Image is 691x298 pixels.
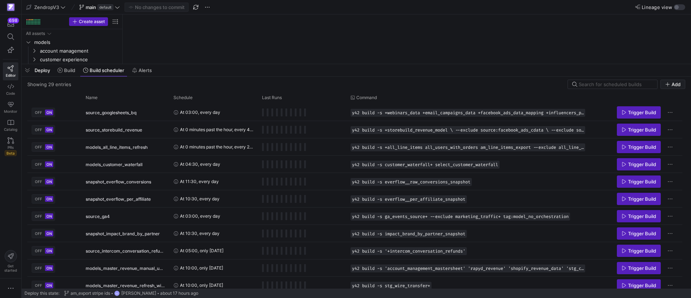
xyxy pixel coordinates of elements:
[3,1,18,13] a: https://storage.googleapis.com/y42-prod-data-exchange/images/qZXOSqkTtPuVcXVzF40oUlM07HVTwZXfPK0U...
[4,264,17,272] span: Get started
[71,291,110,296] span: am_export stripe ids
[4,127,17,132] span: Catalog
[79,19,105,24] span: Create asset
[5,150,17,156] span: Beta
[8,18,19,23] div: 698
[34,38,118,46] span: models
[24,38,119,46] div: Press SPACE to select this row.
[77,3,122,12] button: maindefault
[40,55,118,64] span: customer experience
[3,80,18,98] a: Code
[24,29,119,38] div: Press SPACE to select this row.
[98,4,113,10] span: default
[62,289,200,298] button: am_export stripe idsGC[PERSON_NAME]about 17 hours ago
[642,4,672,10] span: Lineage view
[160,291,198,296] span: about 17 hours ago
[24,3,67,12] button: ZendropV3
[6,73,16,77] span: Editor
[24,55,119,64] div: Press SPACE to select this row.
[3,98,18,116] a: Monitor
[4,109,17,114] span: Monitor
[86,4,96,10] span: main
[7,4,14,11] img: https://storage.googleapis.com/y42-prod-data-exchange/images/qZXOSqkTtPuVcXVzF40oUlM07HVTwZXfPK0U...
[3,247,18,275] button: Getstarted
[8,145,14,150] span: PRs
[121,291,156,296] span: [PERSON_NAME]
[3,62,18,80] a: Editor
[114,290,120,296] div: GC
[34,4,59,10] span: ZendropV3
[69,17,108,26] button: Create asset
[6,91,15,95] span: Code
[40,47,118,55] span: account management
[3,17,18,30] button: 698
[3,134,18,159] a: PRsBeta
[26,31,45,36] div: All assets
[3,116,18,134] a: Catalog
[24,46,119,55] div: Press SPACE to select this row.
